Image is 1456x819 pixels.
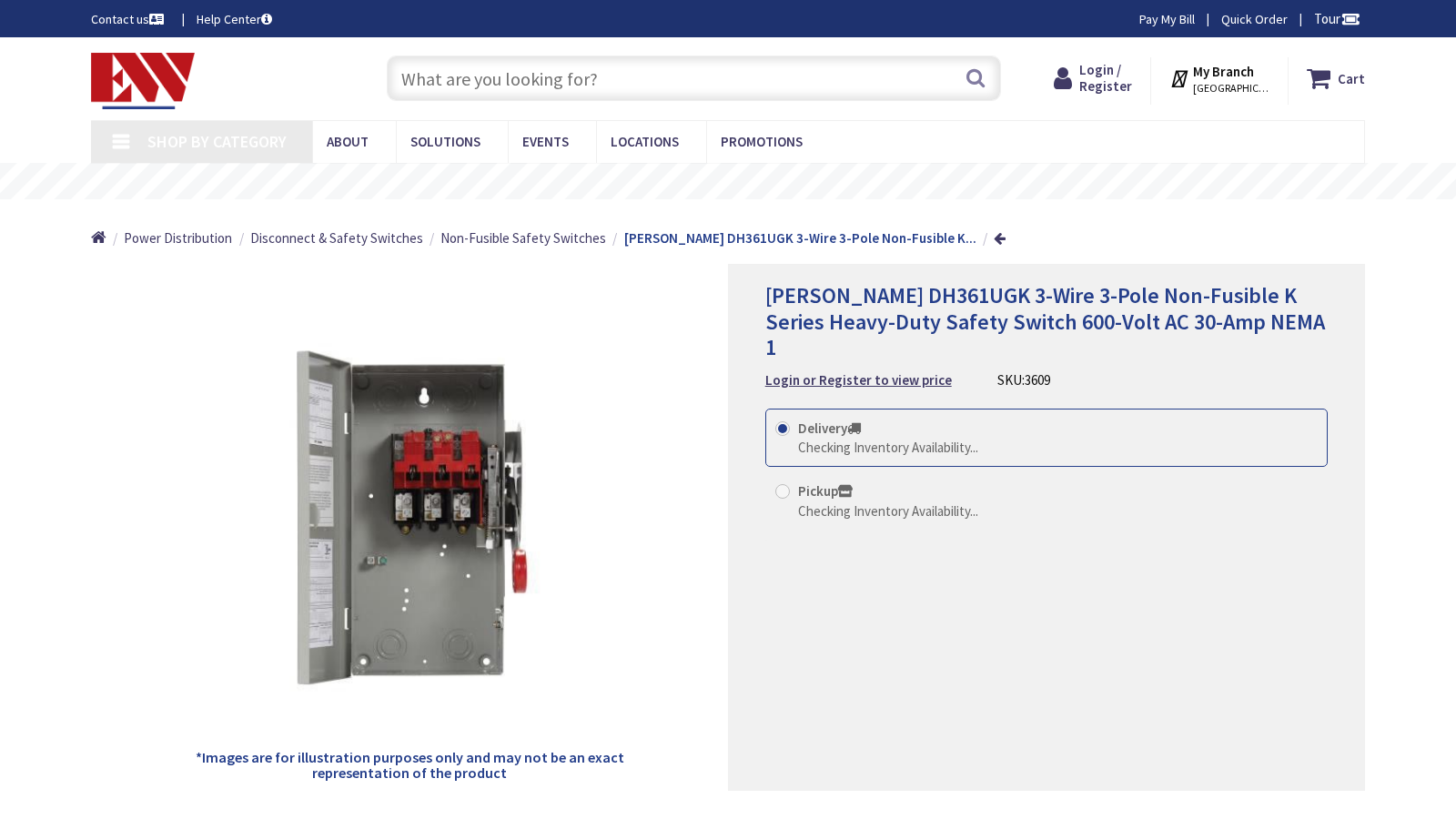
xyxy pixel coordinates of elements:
a: Power Distribution [124,228,232,248]
img: Eaton DH361UGK 3-Wire 3-Pole Non-Fusible K Series Heavy-Duty Safety Switch 600-Volt AC 30-Amp NEMA 1 [193,302,626,735]
span: About [327,133,369,150]
strong: [PERSON_NAME] DH361UGK 3-Wire 3-Pole Non-Fusible K... [624,229,976,247]
span: Tour [1314,10,1360,27]
a: Login or Register to view price [765,370,952,389]
div: Checking Inventory Availability... [798,438,978,457]
div: My Branch [GEOGRAPHIC_DATA], [GEOGRAPHIC_DATA] [1169,62,1270,95]
strong: Cart [1338,62,1365,95]
h5: *Images are for illustration purposes only and may not be an exact representation of the product [193,750,626,782]
a: Disconnect & Safety Switches [250,228,423,248]
span: [GEOGRAPHIC_DATA], [GEOGRAPHIC_DATA] [1193,81,1270,96]
span: [PERSON_NAME] DH361UGK 3-Wire 3-Pole Non-Fusible K Series Heavy-Duty Safety Switch 600-Volt AC 30... [765,281,1325,362]
a: Pay My Bill [1139,10,1195,28]
span: Events [522,133,569,150]
input: What are you looking for? [387,56,1001,101]
span: 3609 [1025,371,1050,389]
span: Login / Register [1079,61,1132,95]
strong: My Branch [1193,63,1254,80]
span: Shop By Category [147,131,287,152]
img: Electrical Wholesalers, Inc. [91,53,195,109]
strong: Delivery [798,420,861,437]
div: Checking Inventory Availability... [798,501,978,521]
a: Cart [1307,62,1365,95]
a: Login / Register [1054,62,1132,95]
span: Non-Fusible Safety Switches [440,229,606,247]
span: Disconnect & Safety Switches [250,229,423,247]
a: Non-Fusible Safety Switches [440,228,606,248]
span: Solutions [410,133,480,150]
strong: Pickup [798,482,853,500]
span: Power Distribution [124,229,232,247]
strong: Login or Register to view price [765,371,952,389]
div: SKU: [997,370,1050,389]
a: Contact us [91,10,167,28]
span: Locations [611,133,679,150]
rs-layer: Free Same Day Pickup at 19 Locations [578,172,911,192]
span: Promotions [721,133,803,150]
a: Quick Order [1221,10,1288,28]
a: Help Center [197,10,272,28]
